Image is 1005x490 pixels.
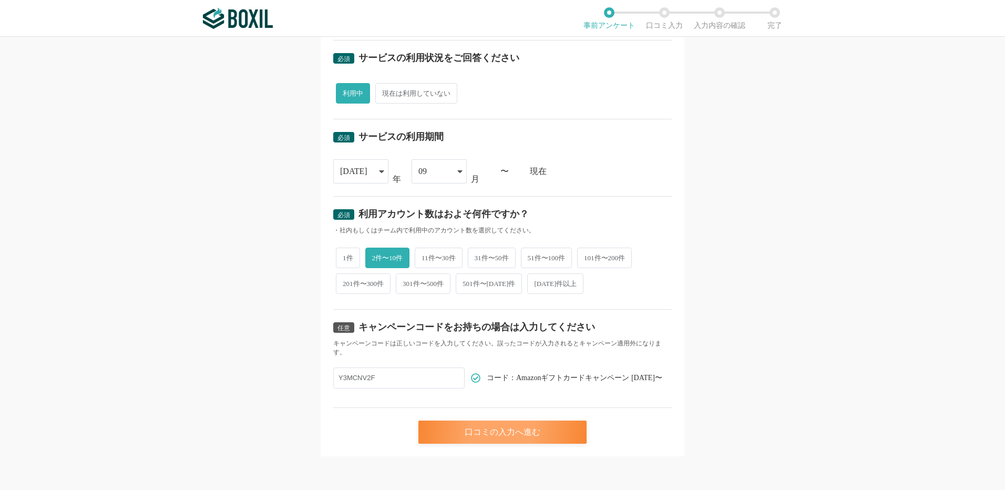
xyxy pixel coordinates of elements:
[456,273,522,294] span: 501件〜[DATE]件
[333,339,672,357] div: キャンペーンコードは正しいコードを入力してください。誤ったコードが入力されるとキャンペーン適用外になります。
[336,83,370,104] span: 利用中
[577,248,632,268] span: 101件〜200件
[527,273,583,294] span: [DATE]件以上
[530,167,672,176] div: 現在
[333,226,672,235] div: ・社内もしくはチーム内で利用中のアカウント数を選択してください。
[637,7,692,29] li: 口コミ入力
[521,248,572,268] span: 51件〜100件
[415,248,463,268] span: 11件〜30件
[336,273,391,294] span: 201件〜300件
[500,167,509,176] div: 〜
[393,175,401,183] div: 年
[203,8,273,29] img: ボクシルSaaS_ロゴ
[418,160,427,183] div: 09
[337,324,350,332] span: 任意
[396,273,450,294] span: 301件〜500件
[375,83,457,104] span: 現在は利用していない
[418,421,587,444] div: 口コミの入力へ進む
[337,211,350,219] span: 必須
[358,322,595,332] div: キャンペーンコードをお持ちの場合は入力してください
[487,374,662,382] span: コード：Amazonギフトカードキャンペーン [DATE]〜
[692,7,747,29] li: 入力内容の確認
[747,7,802,29] li: 完了
[358,53,519,63] div: サービスの利用状況をご回答ください
[337,55,350,63] span: 必須
[337,134,350,141] span: 必須
[358,132,444,141] div: サービスの利用期間
[471,175,479,183] div: 月
[581,7,637,29] li: 事前アンケート
[340,160,367,183] div: [DATE]
[365,248,410,268] span: 2件〜10件
[336,248,360,268] span: 1件
[468,248,516,268] span: 31件〜50件
[358,209,529,219] div: 利用アカウント数はおよそ何件ですか？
